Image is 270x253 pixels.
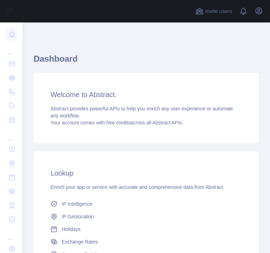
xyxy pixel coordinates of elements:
[205,7,232,15] span: Invite users
[6,227,17,241] div: ...
[6,42,17,56] div: ...
[62,213,94,220] span: IP Geolocation
[50,90,242,100] h3: Welcome to Abstract.
[48,198,245,210] a: IP Intelligence
[50,106,233,118] span: Abstract provides powerful APIs to help you enrich any user experience or automate any workflow.
[194,6,234,17] button: Invite users
[50,184,223,190] span: Enrich your app or service with accurate and comprehensive data from Abstract
[62,226,81,233] span: Holidays
[34,53,259,70] h1: Dashboard
[48,235,245,248] a: Exchange Rates
[48,210,245,223] a: IP Geolocation
[50,168,242,178] h3: Lookup
[62,200,93,207] span: IP Intelligence
[6,128,17,142] div: ...
[48,223,245,235] a: Holidays
[106,120,130,125] span: free credits
[62,238,98,245] span: Exchange Rates
[50,120,183,125] span: Your account comes with across all Abstract APIs.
